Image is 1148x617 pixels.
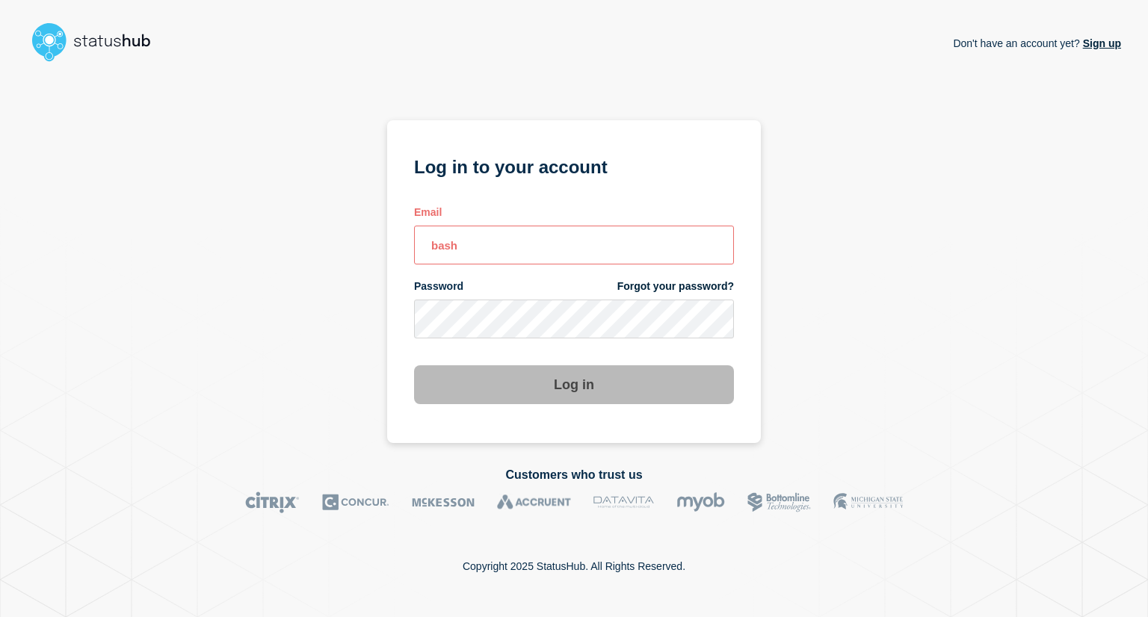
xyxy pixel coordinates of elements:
img: DataVita logo [593,492,654,513]
a: Forgot your password? [617,279,734,294]
img: Accruent logo [497,492,571,513]
a: Sign up [1080,37,1121,49]
input: email input [414,226,734,264]
img: Citrix logo [245,492,300,513]
h1: Log in to your account [414,152,734,179]
span: Email [414,205,442,220]
img: McKesson logo [412,492,475,513]
img: MSU logo [833,492,903,513]
img: myob logo [676,492,725,513]
img: StatusHub logo [27,18,169,66]
img: Concur logo [322,492,389,513]
p: Don't have an account yet? [953,25,1121,61]
h2: Customers who trust us [27,468,1121,482]
p: Copyright 2025 StatusHub. All Rights Reserved. [463,560,685,572]
button: Log in [414,365,734,404]
span: Password [414,279,463,294]
img: Bottomline logo [747,492,811,513]
input: password input [414,300,734,338]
